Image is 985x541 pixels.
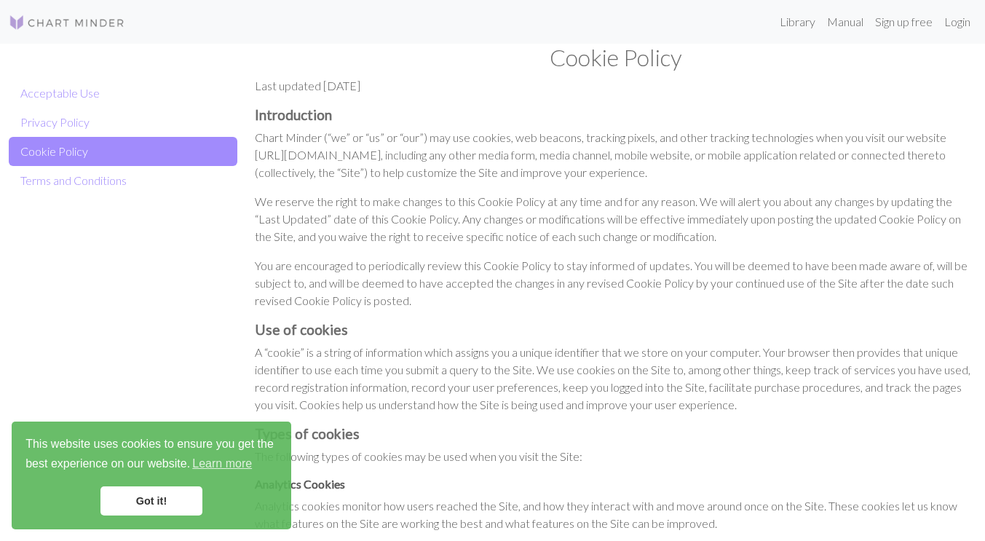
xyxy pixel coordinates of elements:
[9,108,237,137] a: Privacy Policy
[255,448,976,465] p: The following types of cookies may be used when you visit the Site:
[100,486,202,516] a: dismiss cookie message
[9,79,237,108] a: Acceptable Use
[9,137,237,166] a: Cookie Policy
[190,453,254,475] a: learn more about cookies
[255,497,976,532] p: Analytics cookies monitor how users reached the Site, and how they interact with and move around ...
[255,193,976,245] p: We reserve the right to make changes to this Cookie Policy at any time and for any reason. We wil...
[9,14,125,31] img: Logo
[255,77,976,95] p: Last updated [DATE]
[255,44,976,71] h2: Cookie Policy
[255,321,976,338] h3: Use of cookies
[255,425,976,442] h3: Types of cookies
[12,422,291,529] div: cookieconsent
[255,106,976,123] h3: Introduction
[774,7,821,36] a: Library
[255,344,976,414] p: A “cookie” is a string of information which assigns you a unique identifier that we store on your...
[938,7,976,36] a: Login
[821,7,869,36] a: Manual
[255,257,976,309] p: You are encouraged to periodically review this Cookie Policy to stay informed of updates. You wil...
[9,166,237,195] a: Terms and Conditions
[869,7,938,36] a: Sign up free
[255,477,976,491] h4: Analytics Cookies
[25,435,277,475] span: This website uses cookies to ensure you get the best experience on our website.
[255,129,976,181] p: Chart Minder (“we” or “us” or “our”) may use cookies, web beacons, tracking pixels, and other tra...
